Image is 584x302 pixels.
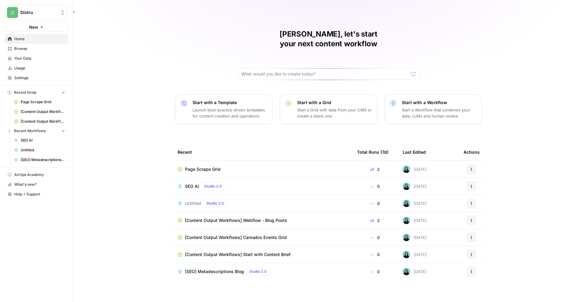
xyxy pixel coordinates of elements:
[403,234,427,241] div: [DATE]
[241,71,408,77] input: What would you like to create today?
[175,94,273,124] button: Start with a TemplateLaunch best-practice driven templates for content creation and operations
[11,107,68,117] a: [Content Output Workflows] Webflow - Blog Posts
[14,172,65,177] span: AirOps Academy
[5,5,68,20] button: Workspace: Distru
[402,100,477,106] p: Start with a Workflow
[280,94,377,124] button: Start with a GridStart a Grid with data from your CMS or create a blank one
[5,73,68,83] a: Settings
[185,217,287,223] span: [Content Output Workflows] Webflow - Blog Posts
[206,201,224,206] span: Studio 2.0
[185,251,290,258] span: [Content Output Workflows] Start with Content Brief
[185,200,201,206] span: Untitled
[11,145,68,155] a: Untitled
[178,144,347,160] div: Recent
[14,56,65,61] span: Your Data
[20,9,57,16] span: Distru
[357,183,393,189] div: 0
[178,234,347,241] a: [Content Output Workflows] Cannabis Events Grid
[14,90,36,95] span: Recent Grids
[357,269,393,275] div: 0
[464,144,480,160] div: Actions
[21,99,65,105] span: Page Scrape Grid
[403,144,426,160] div: Last Edited
[11,135,68,145] a: SEO AI
[7,7,18,18] img: Distru Logo
[21,157,65,163] span: [SEO] Metadescriptions Blog
[297,100,372,106] p: Start with a Grid
[21,138,65,143] span: SEO AI
[357,200,393,206] div: 0
[5,126,68,135] button: Recent Workflows
[185,269,244,275] span: [SEO] Metadescriptions Blog
[357,251,393,258] div: 0
[403,268,410,275] img: jcrg0t4jfctcgxwtr4jha4uiqmre
[11,97,68,107] a: Page Scrape Grid
[14,191,65,197] span: Help + Support
[403,183,427,190] div: [DATE]
[403,200,427,207] div: [DATE]
[185,166,221,172] span: Page Scrape Grid
[29,24,38,30] span: New
[5,54,68,63] a: Your Data
[5,88,68,97] button: Recent Grids
[14,128,46,134] span: Recent Workflows
[403,268,427,275] div: [DATE]
[193,107,267,119] p: Launch best-practice driven templates for content creation and operations
[193,100,267,106] p: Start with a Template
[403,183,410,190] img: jcrg0t4jfctcgxwtr4jha4uiqmre
[249,269,267,274] span: Studio 2.0
[5,23,68,32] button: New
[204,184,222,189] span: Studio 2.0
[357,234,393,241] div: 0
[178,251,347,258] a: [Content Output Workflows] Start with Content Brief
[178,268,347,275] a: [SEO] Metadescriptions BlogStudio 2.0
[185,183,199,189] span: SEO AI
[178,200,347,207] a: UntitledStudio 2.0
[357,166,393,172] div: 2
[21,147,65,153] span: Untitled
[21,119,65,124] span: [Content Output Workflows] Cannabis Events Grid
[297,107,372,119] p: Start a Grid with data from your CMS or create a blank one
[21,109,65,114] span: [Content Output Workflows] Webflow - Blog Posts
[5,180,68,189] button: What's new?
[14,75,65,81] span: Settings
[14,46,65,51] span: Browse
[5,63,68,73] a: Usage
[403,217,410,224] img: jcrg0t4jfctcgxwtr4jha4uiqmre
[14,36,65,42] span: Home
[403,251,427,258] div: [DATE]
[5,189,68,199] button: Help + Support
[403,234,410,241] img: jcrg0t4jfctcgxwtr4jha4uiqmre
[237,29,420,49] h1: [PERSON_NAME], let's start your next content workflow
[403,166,410,173] img: jcrg0t4jfctcgxwtr4jha4uiqmre
[403,166,427,173] div: [DATE]
[402,107,477,119] p: Start a Workflow that combines your data, LLMs and human review
[403,200,410,207] img: jcrg0t4jfctcgxwtr4jha4uiqmre
[185,234,287,241] span: [Content Output Workflows] Cannabis Events Grid
[178,183,347,190] a: SEO AIStudio 2.0
[403,217,427,224] div: [DATE]
[5,44,68,54] a: Browse
[5,170,68,180] a: AirOps Academy
[178,166,347,172] a: Page Scrape Grid
[5,34,68,44] a: Home
[357,217,393,223] div: 2
[403,251,410,258] img: jcrg0t4jfctcgxwtr4jha4uiqmre
[14,65,65,71] span: Usage
[357,144,388,160] div: Total Runs (7d)
[11,155,68,165] a: [SEO] Metadescriptions Blog
[11,117,68,126] a: [Content Output Workflows] Cannabis Events Grid
[384,94,482,124] button: Start with a WorkflowStart a Workflow that combines your data, LLMs and human review
[178,217,347,223] a: [Content Output Workflows] Webflow - Blog Posts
